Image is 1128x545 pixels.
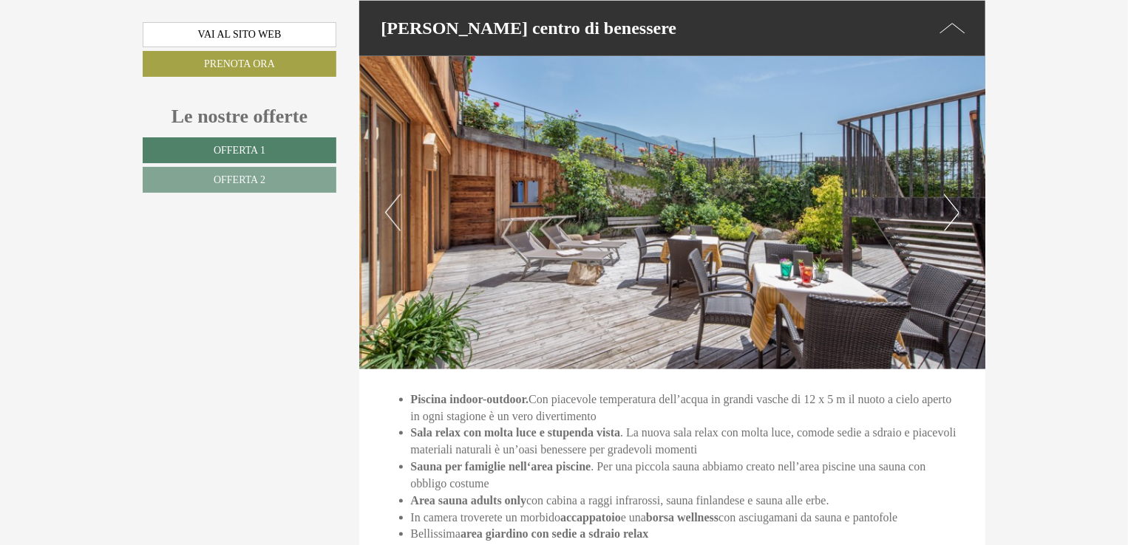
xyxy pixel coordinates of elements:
[411,460,591,473] strong: Sauna per famiglie nell‘area piscine
[646,511,718,524] strong: borsa wellness
[461,527,649,540] strong: area giardino con sedie a sdraio relax
[214,145,265,156] span: Offerta 1
[411,494,469,507] strong: Area sauna
[143,22,336,47] a: Vai al sito web
[560,511,621,524] strong: accappatoio
[411,391,964,425] li: Con piacevole temperatura dell’acqua in grandi vasche di 12 x 5 m il nuoto a cielo aperto in ogni...
[143,103,336,130] div: Le nostre offerte
[143,51,336,77] a: Prenota ora
[471,494,526,507] strong: adults only
[359,1,986,55] div: [PERSON_NAME] centro di benessere
[411,426,621,439] strong: Sala relax con molta luce e stupenda vista
[411,425,964,459] li: . La nuova sala relax con molta luce, comode sedie a sdraio e piacevoli materiali naturali è un’o...
[214,174,265,185] span: Offerta 2
[411,510,964,527] li: In camera troverete un morbido e una con asciugamani da sauna e pantofole
[411,493,964,510] li: con cabina a raggi infrarossi, sauna finlandese e sauna alle erbe.
[411,393,529,405] strong: Piscina indoor-outdoor.
[411,526,964,543] li: Bellissima
[385,194,401,231] button: Previous
[944,194,959,231] button: Next
[411,459,964,493] li: . Per una piccola sauna abbiamo creato nell’area piscine una sauna con obbligo costume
